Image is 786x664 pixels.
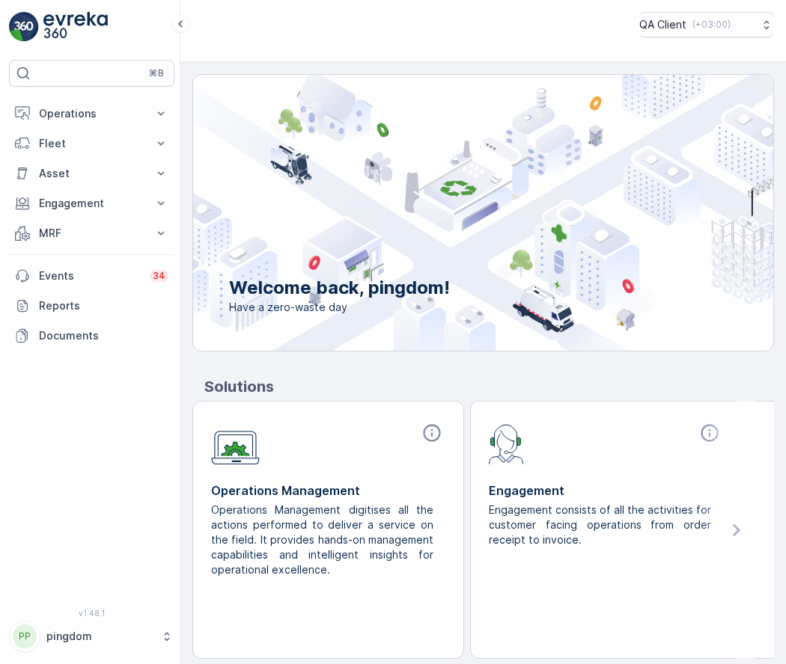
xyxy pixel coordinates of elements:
[39,136,144,151] p: Fleet
[9,99,174,129] button: Operations
[9,129,174,159] button: Fleet
[9,188,174,218] button: Engagement
[489,482,723,499] p: Engagement
[211,422,260,465] img: module-icon
[489,502,711,547] p: Engagement consists of all the activities for customer facing operations from order receipt to in...
[9,159,174,188] button: Asset
[639,12,774,37] button: QA Client(+03:00)
[39,298,168,313] p: Reports
[9,609,174,618] span: v 1.48.1
[211,502,433,577] p: Operations Management digitises all the actions performed to deliver a service on the field. It p...
[39,328,168,343] p: Documents
[9,321,174,351] a: Documents
[9,621,174,652] button: PPpingdom
[211,482,445,499] p: Operations Management
[39,196,144,211] p: Engagement
[43,12,108,42] img: logo_light-DOdMpM7g.png
[9,218,174,248] button: MRF
[639,17,686,32] p: QA Client
[489,422,524,464] img: module-icon
[39,268,141,283] p: Events
[46,629,153,644] p: pingdom
[126,75,773,351] img: city illustration
[692,19,731,31] p: ( +03:00 )
[9,261,174,291] a: Events34
[39,106,144,121] p: Operations
[39,166,144,181] p: Asset
[39,226,144,241] p: MRF
[149,67,164,79] p: ⌘B
[153,270,165,282] p: 34
[9,12,39,42] img: logo
[229,276,450,300] p: Welcome back, pingdom!
[13,624,37,648] div: PP
[204,375,774,398] p: Solutions
[9,291,174,321] a: Reports
[229,300,450,315] span: Have a zero-waste day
